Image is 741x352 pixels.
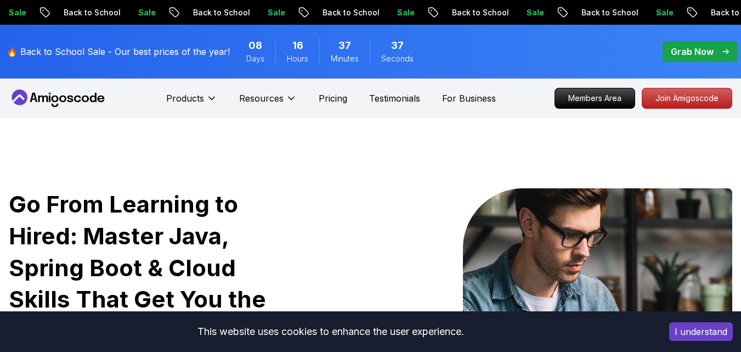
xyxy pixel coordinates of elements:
[7,45,230,58] p: 🔥 Back to School Sale - Our best prices of the year!
[246,53,264,64] span: Days
[319,92,347,105] a: Pricing
[239,92,284,105] p: Resources
[245,7,280,18] p: Sale
[558,7,633,18] p: Back to School
[239,92,297,114] button: Resources
[170,7,245,18] p: Back to School
[9,188,300,347] h1: Go From Learning to Hired: Master Java, Spring Boot & Cloud Skills That Get You the
[166,92,204,105] p: Products
[41,7,115,18] p: Back to School
[381,53,414,64] span: Seconds
[671,45,714,58] p: Grab Now
[248,38,262,53] span: 8 Days
[338,38,351,53] span: 37 Minutes
[555,88,635,108] p: Members Area
[292,38,303,53] span: 16 Hours
[374,7,409,18] p: Sale
[504,7,539,18] p: Sale
[633,7,668,18] p: Sale
[555,88,635,109] a: Members Area
[442,92,496,105] a: For Business
[115,7,150,18] p: Sale
[299,7,374,18] p: Back to School
[331,53,359,64] span: Minutes
[8,320,653,344] div: This website uses cookies to enhance the user experience.
[429,7,504,18] p: Back to School
[287,53,308,64] span: Hours
[369,92,420,105] a: Testimonials
[642,88,732,108] p: Join Amigoscode
[166,92,217,114] button: Products
[669,322,733,341] button: Accept cookies
[391,38,404,53] span: 37 Seconds
[642,88,732,109] a: Join Amigoscode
